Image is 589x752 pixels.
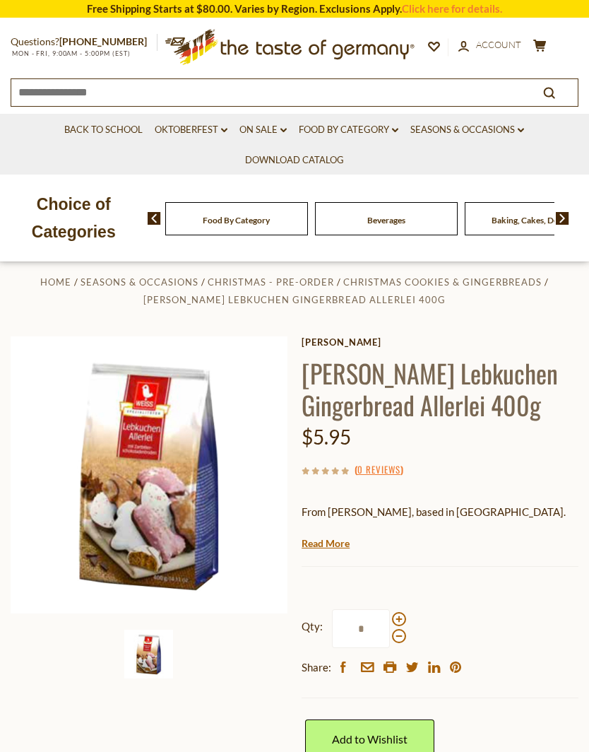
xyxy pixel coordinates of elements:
span: Account [476,39,521,50]
a: Food By Category [203,215,270,225]
img: Weiss Lebkuchen Allerlei [11,336,287,613]
a: Christmas - PRE-ORDER [208,276,334,288]
strong: Qty: [302,618,323,635]
p: Please read our Policies during warm-temperature months. [302,531,578,549]
span: $5.95 [302,425,351,449]
a: On Sale [239,122,287,138]
a: [PHONE_NUMBER] [59,35,147,47]
span: From [PERSON_NAME], based in [GEOGRAPHIC_DATA]. [302,505,566,518]
a: [PERSON_NAME] Lebkuchen Gingerbread Allerlei 400g [143,294,445,305]
a: 0 Reviews [357,462,400,478]
span: Share: [302,659,331,676]
a: Baking, Cakes, Desserts [492,215,580,225]
a: Account [458,37,521,53]
a: "Shipping Perishable Products" [374,534,517,546]
a: Read More [302,536,350,551]
a: Beverages [367,215,405,225]
a: Click here for details. [402,2,502,15]
a: Seasons & Occasions [410,122,524,138]
a: Seasons & Occasions [81,276,198,288]
p: Questions? [11,33,157,51]
span: MON - FRI, 9:00AM - 5:00PM (EST) [11,49,131,57]
img: next arrow [556,212,569,225]
img: previous arrow [148,212,161,225]
a: Oktoberfest [155,122,227,138]
a: Home [40,276,71,288]
a: Christmas Cookies & Gingerbreads [343,276,542,288]
a: [PERSON_NAME] [302,336,578,348]
img: Weiss Lebkuchen Allerlei [124,630,173,678]
a: Back to School [64,122,143,138]
a: Download Catalog [245,153,344,168]
input: Qty: [332,609,390,648]
a: Food By Category [299,122,398,138]
h1: [PERSON_NAME] Lebkuchen Gingerbread Allerlei 400g [302,357,578,421]
span: ( ) [355,462,403,476]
